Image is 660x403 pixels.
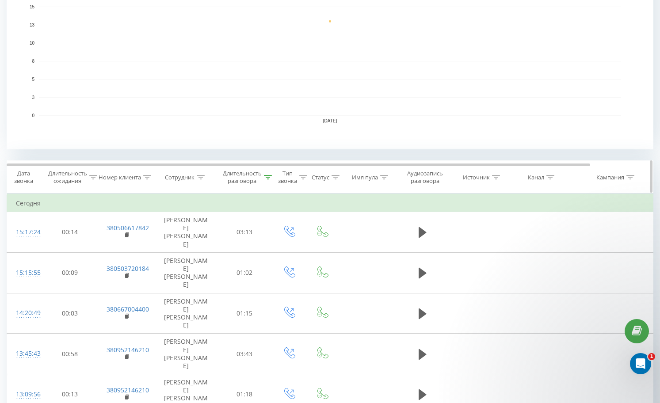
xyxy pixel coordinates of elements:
div: 14:20:49 [16,304,34,322]
td: 01:15 [217,293,272,334]
div: Канал [528,174,544,181]
div: Сотрудник [165,174,195,181]
div: 13:45:43 [16,345,34,362]
span: 1 [648,353,655,360]
text: 15 [30,4,35,9]
td: [PERSON_NAME] [PERSON_NAME] [155,212,217,253]
div: Дата звонка [7,170,40,185]
a: 380503720184 [107,264,149,273]
div: 13:09:56 [16,386,34,403]
text: [DATE] [323,118,337,123]
text: 10 [30,41,35,46]
td: 00:58 [42,334,98,374]
text: 13 [30,23,35,27]
div: Статус [312,174,329,181]
div: Имя пула [352,174,378,181]
a: 380667004400 [107,305,149,313]
td: 00:09 [42,252,98,293]
td: [PERSON_NAME] [PERSON_NAME] [155,252,217,293]
div: Тип звонка [278,170,297,185]
div: Кампания [596,174,624,181]
td: [PERSON_NAME] [PERSON_NAME] [155,293,217,334]
a: 380952146210 [107,346,149,354]
td: [PERSON_NAME] [PERSON_NAME] [155,334,217,374]
td: 01:02 [217,252,272,293]
iframe: Intercom live chat [630,353,651,374]
a: 380952146210 [107,386,149,394]
div: Аудиозапись разговора [404,170,446,185]
text: 3 [32,95,34,100]
text: 5 [32,77,34,82]
div: Длительность ожидания [48,170,87,185]
div: Источник [463,174,490,181]
td: 03:43 [217,334,272,374]
div: Длительность разговора [223,170,262,185]
div: 15:17:24 [16,224,34,241]
a: 380506617842 [107,224,149,232]
text: 8 [32,59,34,64]
div: 15:15:55 [16,264,34,281]
text: 0 [32,113,34,118]
td: 03:13 [217,212,272,253]
td: 00:14 [42,212,98,253]
div: Номер клиента [99,174,141,181]
td: 00:03 [42,293,98,334]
